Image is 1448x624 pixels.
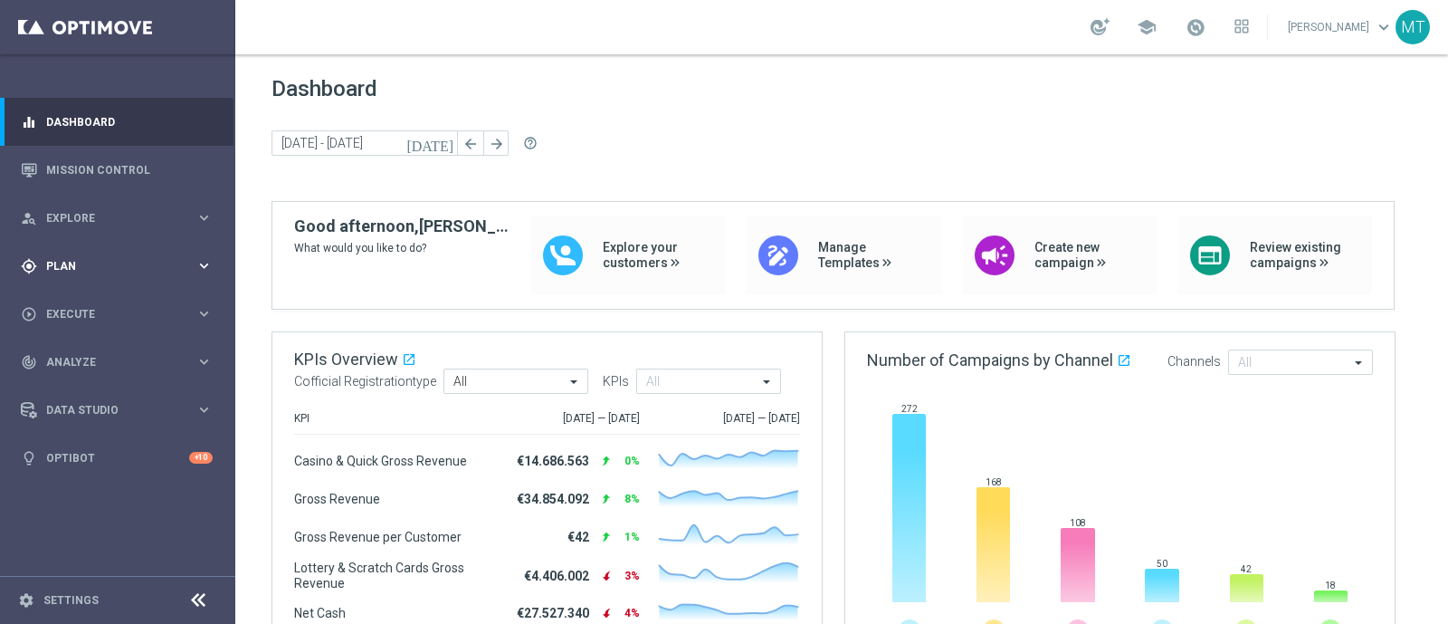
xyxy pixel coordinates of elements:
[20,163,214,178] button: Mission Control
[195,353,213,370] i: keyboard_arrow_right
[1374,17,1394,37] span: keyboard_arrow_down
[20,355,214,370] button: track_changes Analyze keyboard_arrow_right
[21,450,37,466] i: lightbulb
[46,98,213,146] a: Dashboard
[189,452,213,464] div: +10
[21,98,213,146] div: Dashboard
[20,259,214,274] button: gps_fixed Plan keyboard_arrow_right
[21,114,37,130] i: equalizer
[21,434,213,482] div: Optibot
[195,257,213,274] i: keyboard_arrow_right
[21,146,213,194] div: Mission Control
[21,354,195,370] div: Analyze
[21,306,195,322] div: Execute
[20,115,214,130] button: equalizer Dashboard
[1137,17,1157,37] span: school
[46,434,189,482] a: Optibot
[195,209,213,226] i: keyboard_arrow_right
[18,592,34,609] i: settings
[21,258,37,274] i: gps_fixed
[20,451,214,466] button: lightbulb Optibot +10
[1286,14,1396,41] a: [PERSON_NAME]keyboard_arrow_down
[21,258,195,274] div: Plan
[21,210,37,226] i: person_search
[195,401,213,418] i: keyboard_arrow_right
[46,213,195,224] span: Explore
[20,307,214,322] button: play_circle_outline Execute keyboard_arrow_right
[20,211,214,226] button: person_search Explore keyboard_arrow_right
[21,306,37,322] i: play_circle_outline
[21,210,195,226] div: Explore
[46,261,195,272] span: Plan
[46,309,195,320] span: Execute
[43,595,99,606] a: Settings
[46,357,195,368] span: Analyze
[1396,10,1430,44] div: MT
[21,402,195,418] div: Data Studio
[20,403,214,418] button: Data Studio keyboard_arrow_right
[46,146,213,194] a: Mission Control
[21,354,37,370] i: track_changes
[46,405,195,416] span: Data Studio
[195,305,213,322] i: keyboard_arrow_right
